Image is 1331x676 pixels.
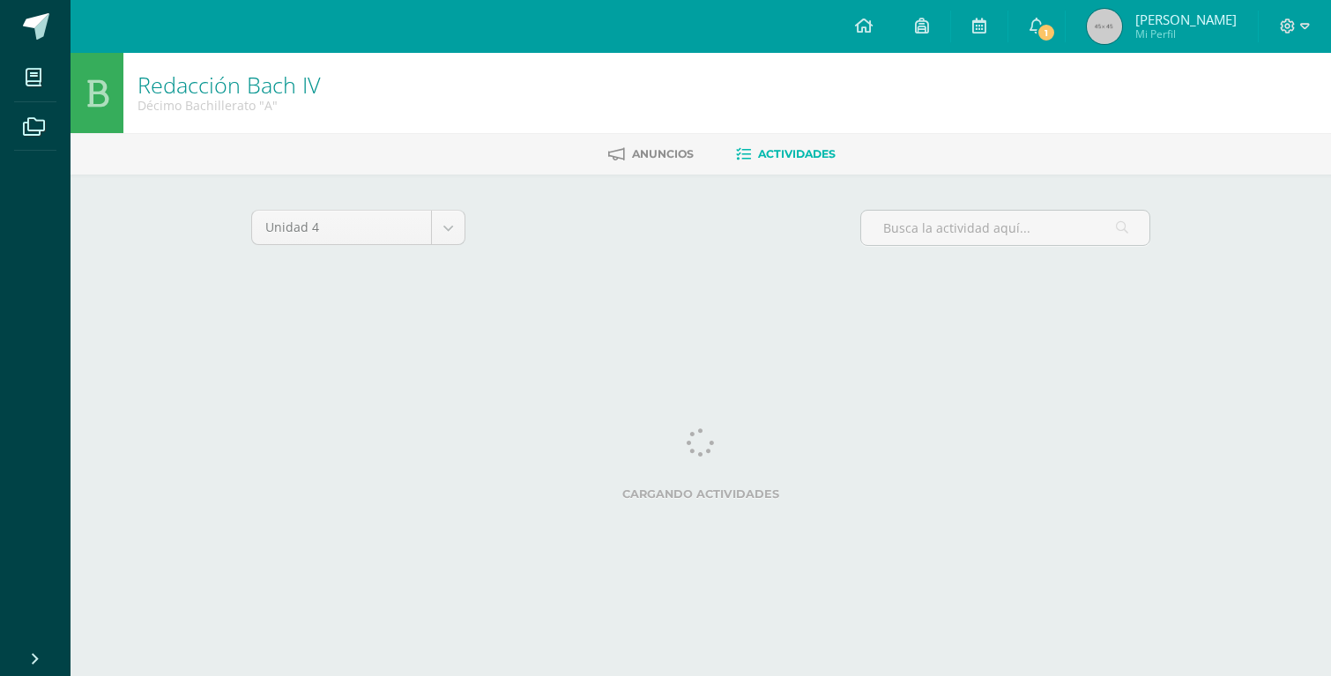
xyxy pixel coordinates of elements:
a: Actividades [736,140,836,168]
label: Cargando actividades [251,487,1150,501]
img: 45x45 [1087,9,1122,44]
a: Redacción Bach IV [138,70,321,100]
span: Unidad 4 [265,211,418,244]
span: [PERSON_NAME] [1135,11,1237,28]
span: Anuncios [632,147,694,160]
div: Décimo Bachillerato 'A' [138,97,321,114]
span: Actividades [758,147,836,160]
a: Anuncios [608,140,694,168]
a: Unidad 4 [252,211,465,244]
input: Busca la actividad aquí... [861,211,1149,245]
h1: Redacción Bach IV [138,72,321,97]
span: Mi Perfil [1135,26,1237,41]
span: 1 [1037,23,1056,42]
